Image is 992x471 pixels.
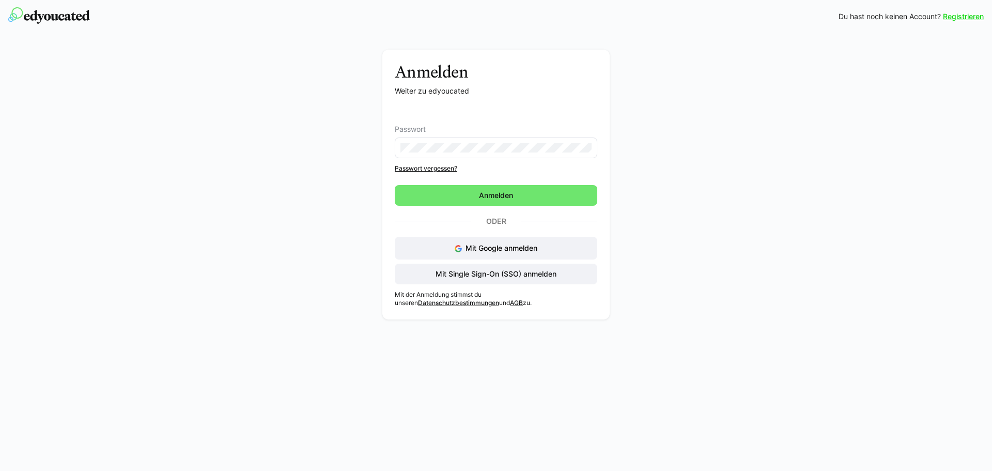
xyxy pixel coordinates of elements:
[477,190,515,201] span: Anmelden
[943,11,984,22] a: Registrieren
[395,164,597,173] a: Passwort vergessen?
[395,185,597,206] button: Anmelden
[395,264,597,284] button: Mit Single Sign-On (SSO) anmelden
[395,62,597,82] h3: Anmelden
[418,299,499,307] a: Datenschutzbestimmungen
[839,11,941,22] span: Du hast noch keinen Account?
[395,125,426,133] span: Passwort
[510,299,523,307] a: AGB
[395,237,597,260] button: Mit Google anmelden
[395,86,597,96] p: Weiter zu edyoucated
[8,7,90,24] img: edyoucated
[471,214,521,229] p: Oder
[466,244,537,252] span: Mit Google anmelden
[434,269,558,279] span: Mit Single Sign-On (SSO) anmelden
[395,291,597,307] p: Mit der Anmeldung stimmst du unseren und zu.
